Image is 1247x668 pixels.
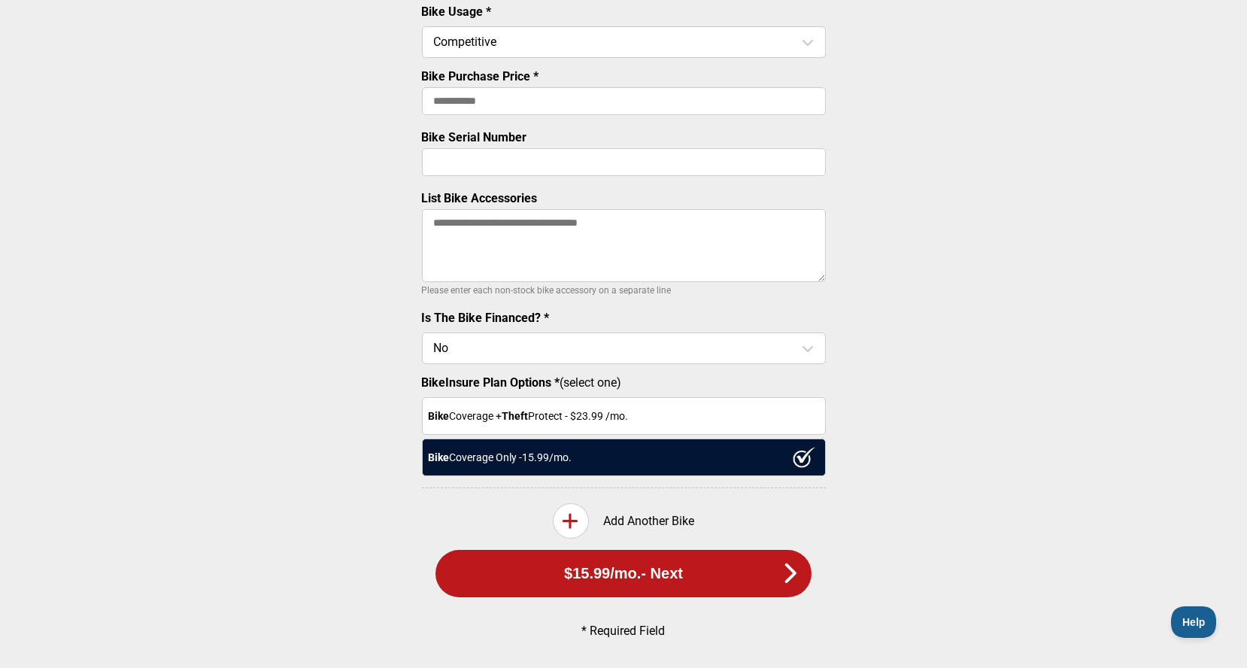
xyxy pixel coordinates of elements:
[610,565,641,582] span: /mo.
[429,410,450,422] strong: Bike
[793,447,815,468] img: ux1sgP1Haf775SAghJI38DyDlYP+32lKFAAAAAElFTkSuQmCC
[422,130,527,144] label: Bike Serial Number
[502,410,529,422] strong: Theft
[422,503,826,539] div: Add Another Bike
[422,439,826,476] div: Coverage Only - 15.99 /mo.
[422,191,538,205] label: List Bike Accessories
[422,281,826,299] p: Please enter each non-stock bike accessory on a separate line
[422,311,550,325] label: Is The Bike Financed? *
[429,451,450,463] strong: Bike
[422,375,560,390] strong: BikeInsure Plan Options *
[422,69,539,83] label: Bike Purchase Price *
[422,5,492,19] label: Bike Usage *
[435,550,812,597] button: $15.99/mo.- Next
[1171,606,1217,638] iframe: Toggle Customer Support
[447,624,800,638] p: * Required Field
[422,375,826,390] label: (select one)
[422,397,826,435] div: Coverage + Protect - $ 23.99 /mo.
